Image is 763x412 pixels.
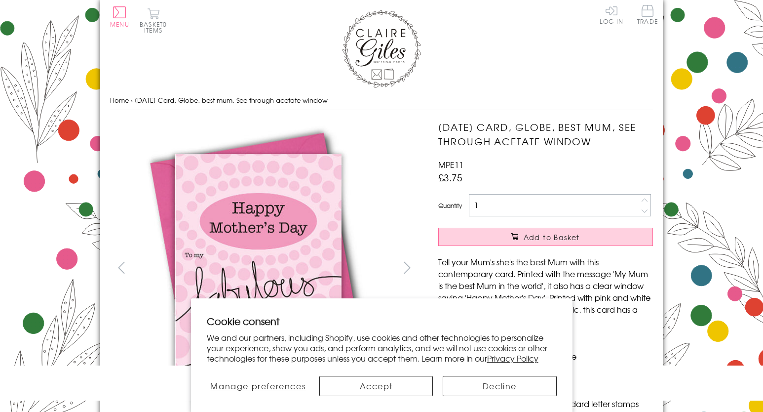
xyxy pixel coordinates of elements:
[207,376,310,396] button: Manage preferences
[207,314,557,328] h2: Cookie consent
[131,95,133,105] span: ›
[637,5,658,24] span: Trade
[438,228,653,246] button: Add to Basket
[600,5,623,24] a: Log In
[110,256,132,279] button: prev
[443,376,556,396] button: Decline
[110,95,129,105] a: Home
[524,232,580,242] span: Add to Basket
[144,20,167,35] span: 0 items
[319,376,433,396] button: Accept
[396,256,419,279] button: next
[210,380,305,392] span: Manage preferences
[438,159,463,170] span: MPE11
[110,6,129,27] button: Menu
[135,95,328,105] span: [DATE] Card, Globe, best mum, See through acetate window
[637,5,658,26] a: Trade
[207,332,557,363] p: We and our partners, including Shopify, use cookies and other technologies to personalize your ex...
[342,10,421,88] img: Claire Giles Greetings Cards
[110,90,653,111] nav: breadcrumbs
[438,170,462,184] span: £3.75
[438,120,653,149] h1: [DATE] Card, Globe, best mum, See through acetate window
[438,256,653,327] p: Tell your Mum's she's the best Mum with this contemporary card. Printed with the message 'My Mum ...
[438,201,462,210] label: Quantity
[487,352,538,364] a: Privacy Policy
[110,20,129,29] span: Menu
[140,8,167,33] button: Basket0 items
